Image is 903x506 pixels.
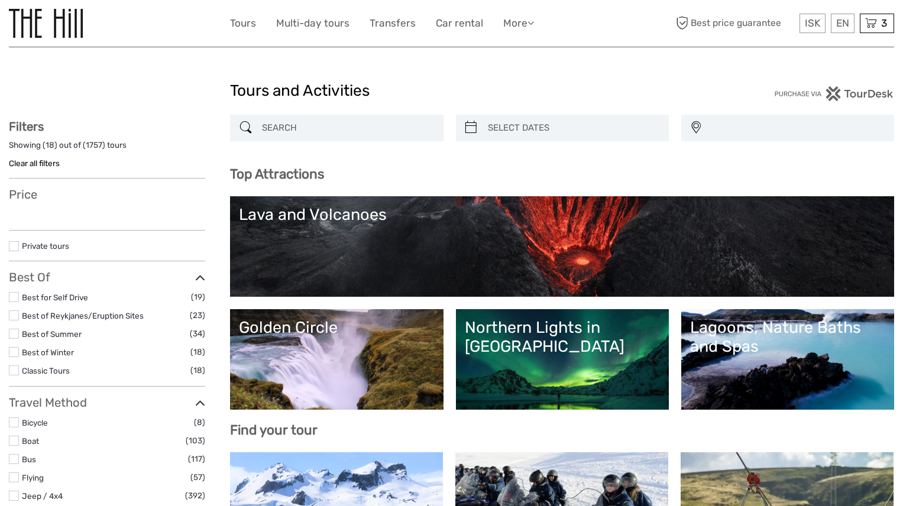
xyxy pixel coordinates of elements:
h3: Best Of [9,270,205,284]
a: Clear all filters [9,158,60,168]
a: Jeep / 4x4 [22,491,63,501]
div: EN [831,14,855,33]
div: Showing ( ) out of ( ) tours [9,140,205,158]
input: SEARCH [257,118,437,138]
a: Best of Winter [22,348,74,357]
a: Boat [22,436,39,446]
a: Classic Tours [22,366,70,375]
a: Lava and Volcanoes [239,205,885,288]
img: PurchaseViaTourDesk.png [774,86,894,101]
a: Best for Self Drive [22,293,88,302]
a: Private tours [22,241,69,251]
strong: Filters [9,119,44,134]
a: Golden Circle [239,318,434,401]
a: Bus [22,455,36,464]
a: Transfers [370,15,416,32]
a: Car rental [436,15,483,32]
h3: Price [9,187,205,202]
a: Multi-day tours [276,15,349,32]
b: Find your tour [230,422,318,438]
h3: Travel Method [9,395,205,410]
div: Golden Circle [239,318,434,337]
span: (57) [190,471,205,484]
span: ISK [805,17,820,29]
span: (8) [194,416,205,429]
a: More [503,15,534,32]
span: Best price guarantee [673,14,797,33]
span: (392) [185,489,205,502]
div: Lagoons, Nature Baths and Spas [690,318,885,356]
a: Tours [230,15,256,32]
div: Northern Lights in [GEOGRAPHIC_DATA] [465,318,660,356]
span: (18) [190,345,205,359]
a: Flying [22,473,44,482]
a: Northern Lights in [GEOGRAPHIC_DATA] [465,318,660,401]
span: (34) [190,327,205,340]
a: Best of Reykjanes/Eruption Sites [22,311,144,320]
a: Best of Summer [22,329,82,339]
label: 18 [46,140,54,151]
a: Lagoons, Nature Baths and Spas [690,318,885,401]
span: (18) [190,364,205,377]
span: 3 [879,17,889,29]
span: (23) [190,309,205,322]
span: (103) [186,434,205,447]
h1: Tours and Activities [230,82,673,100]
input: SELECT DATES [483,118,663,138]
label: 1757 [86,140,102,151]
a: Bicycle [22,418,48,427]
span: (19) [191,290,205,304]
b: Top Attractions [230,166,324,182]
img: The Hill [9,9,83,38]
span: (117) [188,452,205,466]
div: Lava and Volcanoes [239,205,885,224]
